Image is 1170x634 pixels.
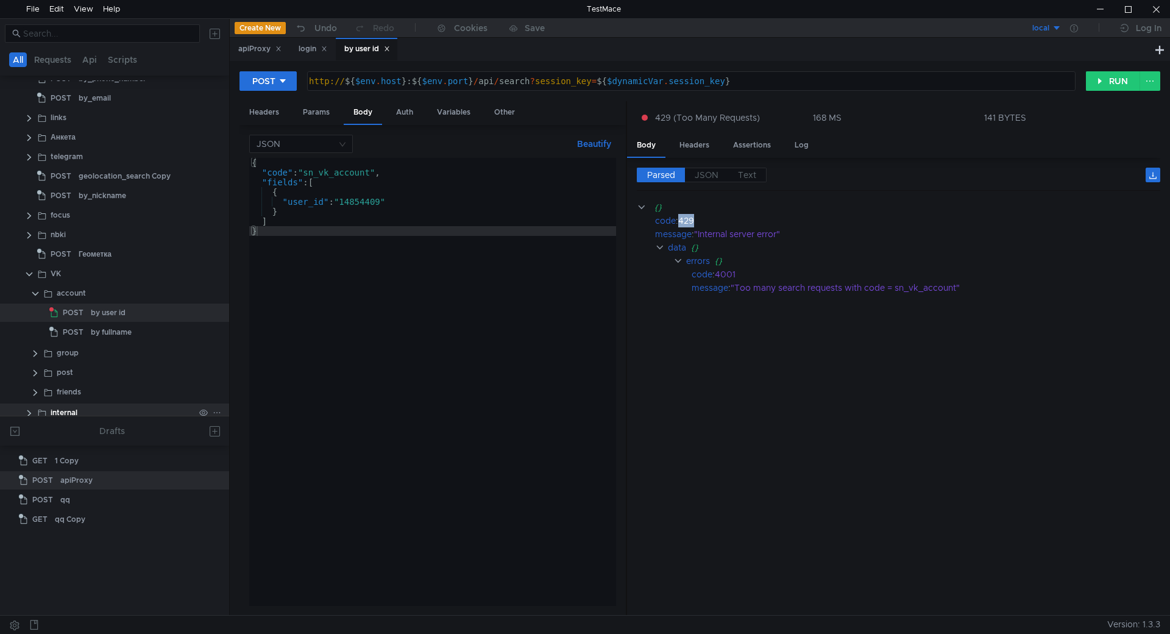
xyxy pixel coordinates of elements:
div: Cookies [454,21,487,35]
span: POST [63,323,83,341]
div: code [692,268,712,281]
span: JSON [695,169,718,180]
div: Assertions [723,134,781,157]
div: code [655,214,676,227]
div: internal [51,404,77,422]
div: 168 MS [813,112,842,123]
div: {} [654,201,1143,214]
span: POST [51,187,71,205]
div: : [692,281,1160,294]
span: Text [738,169,756,180]
div: 141 BYTES [984,112,1026,123]
div: by user id [344,43,390,55]
button: Requests [30,52,75,67]
div: Save [525,24,545,32]
div: by user id [91,304,126,322]
div: qq [60,491,70,509]
div: qq Copy [55,510,85,529]
button: Scripts [104,52,141,67]
div: : [655,214,1160,227]
button: All [9,52,27,67]
div: by_nickname [79,187,126,205]
div: Headers [670,134,719,157]
div: {} [715,254,1144,268]
div: 4001 [715,268,1144,281]
button: Api [79,52,101,67]
input: Search... [23,27,193,40]
div: Drafts [99,424,125,438]
div: Params [293,101,339,124]
div: {} [691,241,1144,254]
div: telegram [51,148,83,166]
div: message [655,227,692,241]
div: errors [686,254,710,268]
div: Auth [386,101,423,124]
div: account [57,284,86,302]
button: POST [239,71,297,91]
div: by_email [79,89,111,107]
span: GET [32,452,48,470]
div: apiProxy [238,43,282,55]
div: "Too many search requests with code = sn_vk_account" [731,281,1144,294]
div: 429 [678,214,1143,227]
span: POST [32,471,53,490]
div: : [692,268,1160,281]
div: post [57,363,73,382]
button: RUN [1086,71,1140,91]
div: message [692,281,728,294]
button: Create New [235,22,286,34]
div: "Internal server error" [694,227,1144,241]
div: geolocation_search Copy [79,167,171,185]
div: Body [344,101,382,125]
span: POST [51,89,71,107]
div: VK [51,265,61,283]
div: : [655,227,1160,241]
div: Variables [427,101,480,124]
div: Геометка [79,245,112,263]
div: login [299,43,327,55]
span: Version: 1.3.3 [1107,616,1160,633]
div: links [51,109,66,127]
div: Other [484,101,525,124]
div: 1 Copy [55,452,79,470]
button: local [977,18,1062,38]
div: friends [57,383,81,401]
div: Undo [314,21,337,35]
div: by fullname [91,323,132,341]
div: group [57,344,79,362]
span: GET [32,510,48,529]
span: POST [51,245,71,263]
div: nbki [51,226,66,244]
span: POST [32,491,53,509]
div: Анкета [51,128,76,146]
button: Undo [286,19,346,37]
span: 429 (Too Many Requests) [655,111,760,124]
div: data [668,241,686,254]
div: Log [785,134,818,157]
button: Beautify [572,137,616,151]
div: apiProxy [60,471,93,490]
div: Log In [1136,21,1161,35]
div: Redo [373,21,394,35]
div: Body [627,134,665,158]
button: Redo [346,19,403,37]
span: POST [51,167,71,185]
span: Parsed [647,169,675,180]
div: Headers [239,101,289,124]
div: POST [252,74,275,88]
span: POST [63,304,83,322]
div: focus [51,206,70,224]
div: local [1032,23,1049,34]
